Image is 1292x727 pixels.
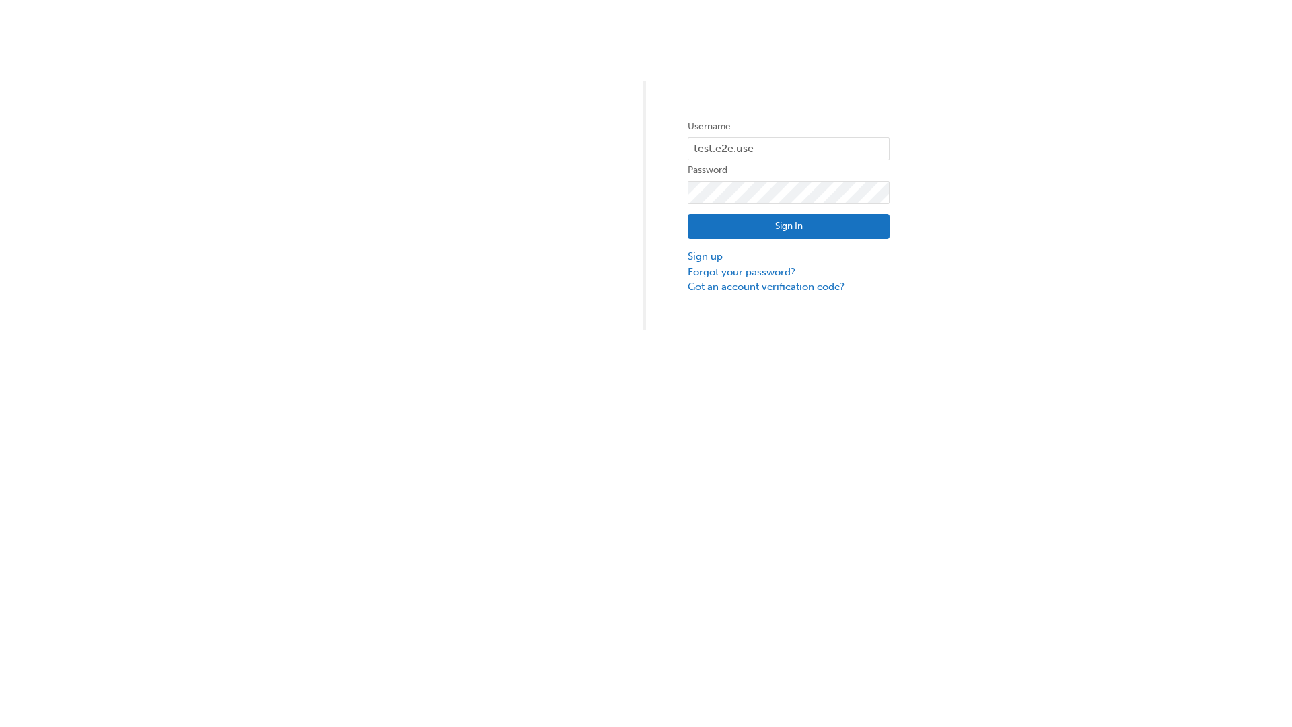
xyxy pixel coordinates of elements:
[688,265,890,280] a: Forgot your password?
[688,214,890,240] button: Sign In
[688,137,890,160] input: Username
[688,118,890,135] label: Username
[688,162,890,178] label: Password
[688,249,890,265] a: Sign up
[688,279,890,295] a: Got an account verification code?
